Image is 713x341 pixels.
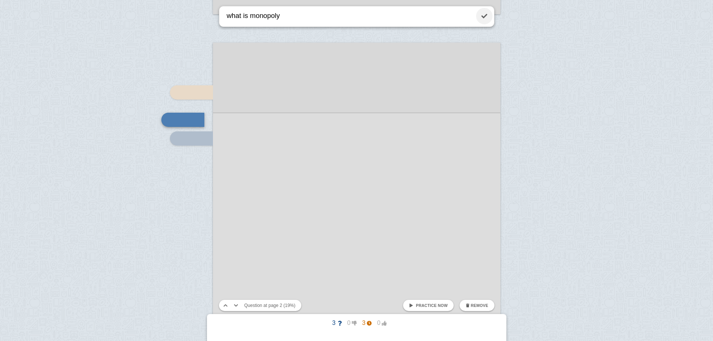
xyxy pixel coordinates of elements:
button: Remove [460,300,494,311]
span: 0 [372,320,387,326]
button: Question at page 2 (19%) [241,300,299,311]
button: 3030 [321,317,393,329]
a: Practice now [403,300,454,311]
span: 3 [327,320,342,326]
span: Practice now [416,303,448,308]
span: 0 [342,320,357,326]
span: Remove [471,303,488,308]
span: 3 [357,320,372,326]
